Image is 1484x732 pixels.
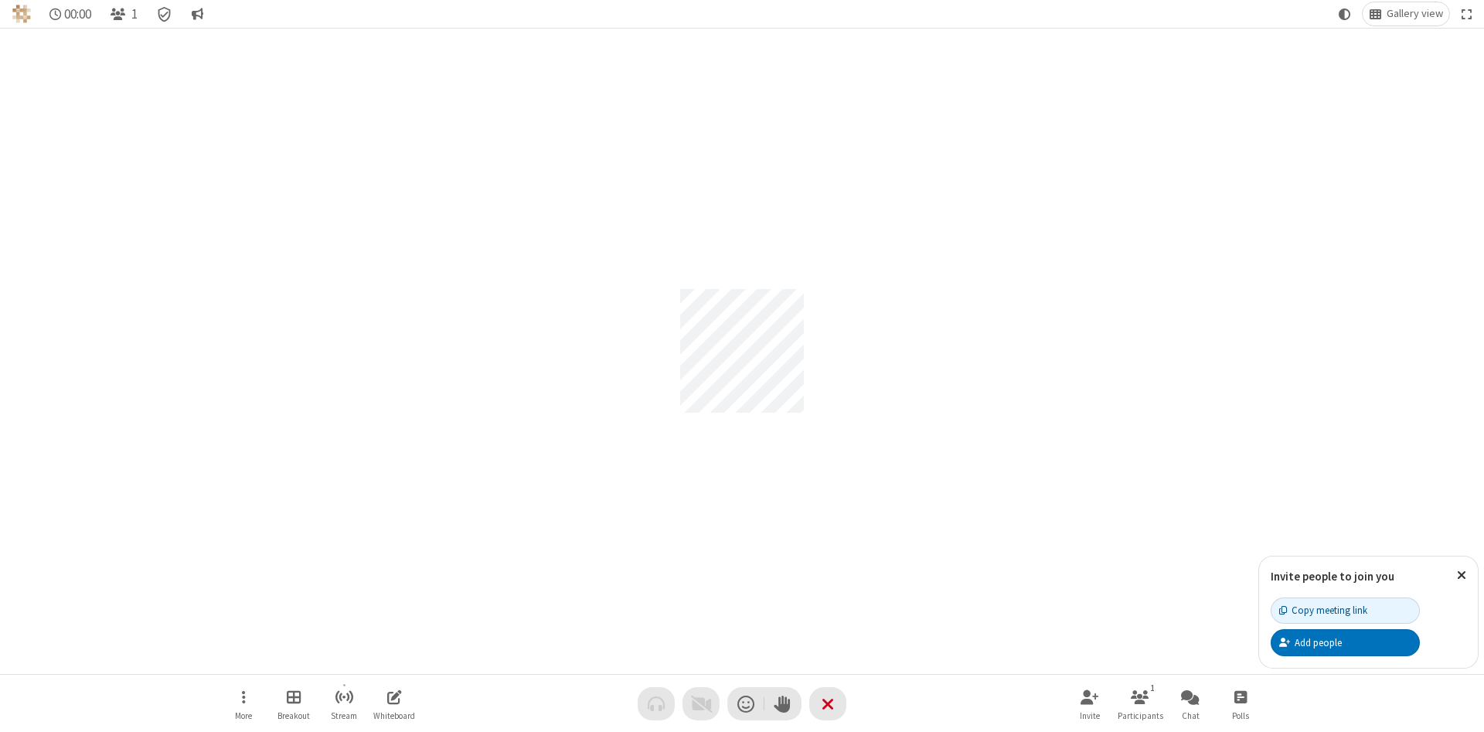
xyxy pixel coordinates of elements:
[373,711,415,720] span: Whiteboard
[185,2,209,26] button: Conversation
[1080,711,1100,720] span: Invite
[131,7,138,22] span: 1
[1333,2,1357,26] button: Using system theme
[12,5,31,23] img: QA Selenium DO NOT DELETE OR CHANGE
[220,682,267,726] button: Open menu
[331,711,357,720] span: Stream
[809,687,846,720] button: End or leave meeting
[1271,629,1420,655] button: Add people
[371,682,417,726] button: Open shared whiteboard
[1271,598,1420,624] button: Copy meeting link
[1387,8,1443,20] span: Gallery view
[235,711,252,720] span: More
[1455,2,1479,26] button: Fullscreen
[1445,557,1478,594] button: Close popover
[1118,711,1163,720] span: Participants
[764,687,802,720] button: Raise hand
[150,2,179,26] div: Meeting details Encryption enabled
[1271,569,1394,584] label: Invite people to join you
[1146,681,1159,695] div: 1
[1182,711,1200,720] span: Chat
[271,682,317,726] button: Manage Breakout Rooms
[1167,682,1213,726] button: Open chat
[1363,2,1449,26] button: Change layout
[1279,603,1367,618] div: Copy meeting link
[1217,682,1264,726] button: Open poll
[1117,682,1163,726] button: Open participant list
[1232,711,1249,720] span: Polls
[64,7,91,22] span: 00:00
[638,687,675,720] button: Audio problem - check your Internet connection or call by phone
[43,2,98,26] div: Timer
[1067,682,1113,726] button: Invite participants (Alt+I)
[104,2,144,26] button: Open participant list
[682,687,720,720] button: Video
[277,711,310,720] span: Breakout
[321,682,367,726] button: Start streaming
[727,687,764,720] button: Send a reaction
